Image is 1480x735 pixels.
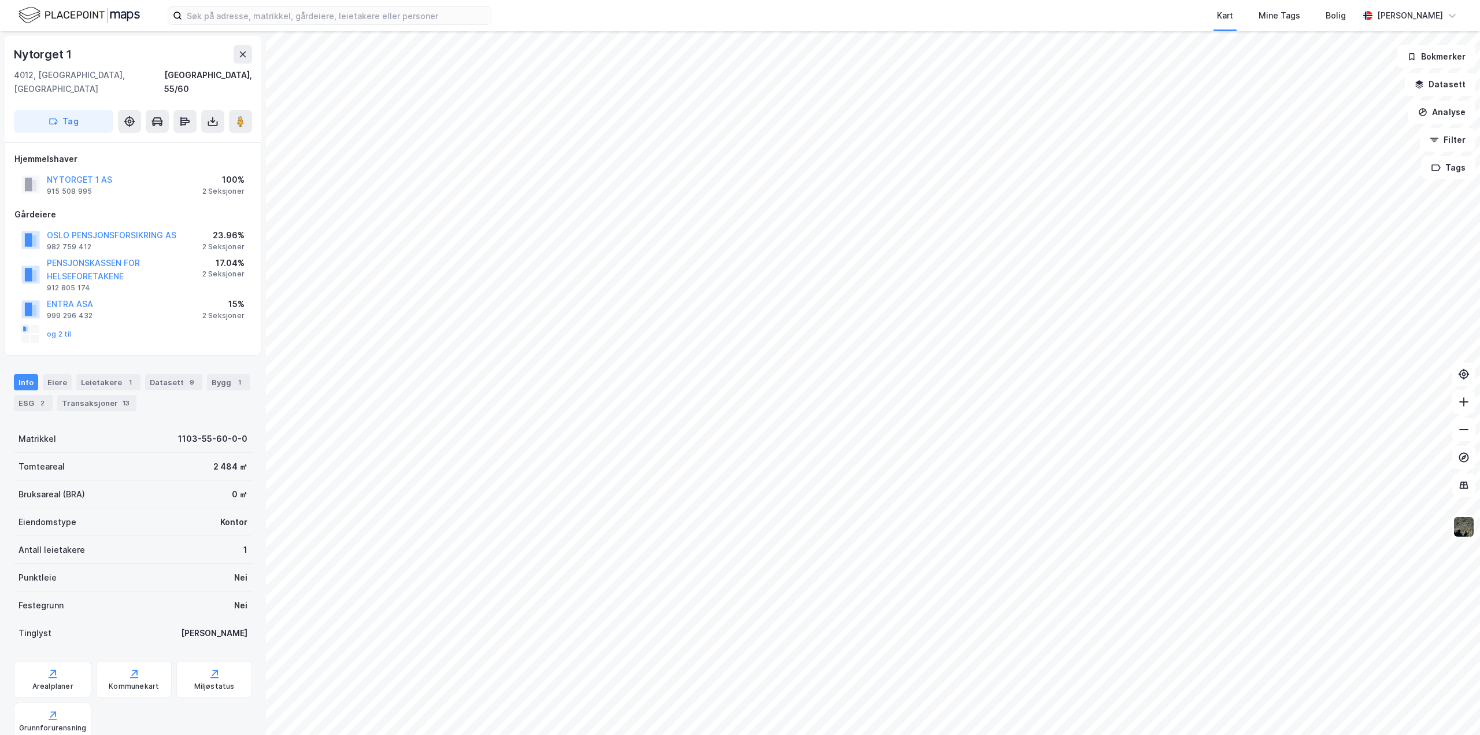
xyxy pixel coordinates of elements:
div: 2 Seksjoner [202,187,245,196]
div: Eiendomstype [18,515,76,529]
div: Info [14,374,38,390]
img: logo.f888ab2527a4732fd821a326f86c7f29.svg [18,5,140,25]
div: Gårdeiere [14,208,251,221]
div: Miljøstatus [194,682,235,691]
div: 13 [120,397,132,409]
div: Hjemmelshaver [14,152,251,166]
img: 9k= [1453,516,1475,538]
div: 1 [234,376,245,388]
div: 23.96% [202,228,245,242]
div: 2 [36,397,48,409]
div: Eiere [43,374,72,390]
div: Kart [1217,9,1233,23]
div: 999 296 432 [47,311,92,320]
input: Søk på adresse, matrikkel, gårdeiere, leietakere eller personer [182,7,491,24]
div: 2 Seksjoner [202,269,245,279]
div: Transaksjoner [57,395,136,411]
div: Punktleie [18,571,57,585]
button: Analyse [1408,101,1475,124]
div: 2 484 ㎡ [213,460,247,474]
div: Bygg [207,374,250,390]
div: 1 [124,376,136,388]
button: Bokmerker [1397,45,1475,68]
div: Nytorget 1 [14,45,74,64]
div: 1103-55-60-0-0 [178,432,247,446]
div: [PERSON_NAME] [181,626,247,640]
div: Mine Tags [1259,9,1300,23]
button: Filter [1420,128,1475,152]
div: 17.04% [202,256,245,270]
button: Tags [1422,156,1475,179]
div: Festegrunn [18,599,64,612]
div: Bolig [1326,9,1346,23]
div: 915 508 995 [47,187,92,196]
div: Tomteareal [18,460,65,474]
button: Datasett [1405,73,1475,96]
div: Nei [234,599,247,612]
div: Tinglyst [18,626,51,640]
div: 2 Seksjoner [202,311,245,320]
div: 2 Seksjoner [202,242,245,252]
div: 1 [243,543,247,557]
div: Kommunekart [109,682,159,691]
div: 15% [202,297,245,311]
div: Leietakere [76,374,140,390]
button: Tag [14,110,113,133]
div: 0 ㎡ [232,487,247,501]
div: Matrikkel [18,432,56,446]
div: ESG [14,395,53,411]
div: 9 [186,376,198,388]
div: [PERSON_NAME] [1377,9,1443,23]
div: Bruksareal (BRA) [18,487,85,501]
div: 912 805 174 [47,283,90,293]
div: Antall leietakere [18,543,85,557]
div: [GEOGRAPHIC_DATA], 55/60 [164,68,252,96]
div: Arealplaner [32,682,73,691]
div: 4012, [GEOGRAPHIC_DATA], [GEOGRAPHIC_DATA] [14,68,164,96]
div: 982 759 412 [47,242,91,252]
div: Grunnforurensning [19,723,86,733]
div: Datasett [145,374,202,390]
div: Kontor [220,515,247,529]
div: 100% [202,173,245,187]
iframe: Chat Widget [1422,679,1480,735]
div: Nei [234,571,247,585]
